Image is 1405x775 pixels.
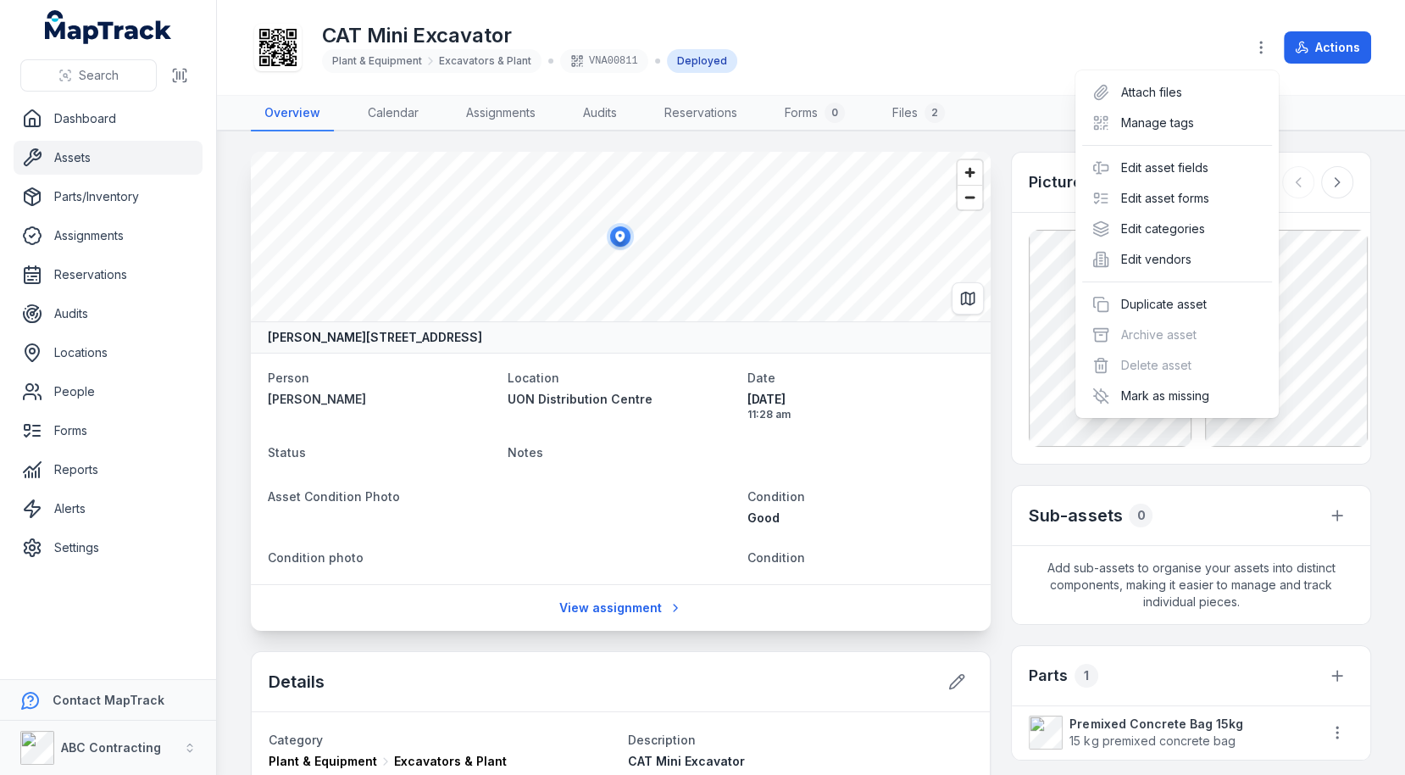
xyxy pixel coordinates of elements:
[1082,320,1272,350] div: Archive asset
[1082,289,1272,320] div: Duplicate asset
[1082,244,1272,275] div: Edit vendors
[1082,183,1272,214] div: Edit asset forms
[1082,153,1272,183] div: Edit asset fields
[1082,108,1272,138] div: Manage tags
[1082,381,1272,411] div: Mark as missing
[1082,77,1272,108] div: Attach files
[1082,214,1272,244] div: Edit categories
[1082,350,1272,381] div: Delete asset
